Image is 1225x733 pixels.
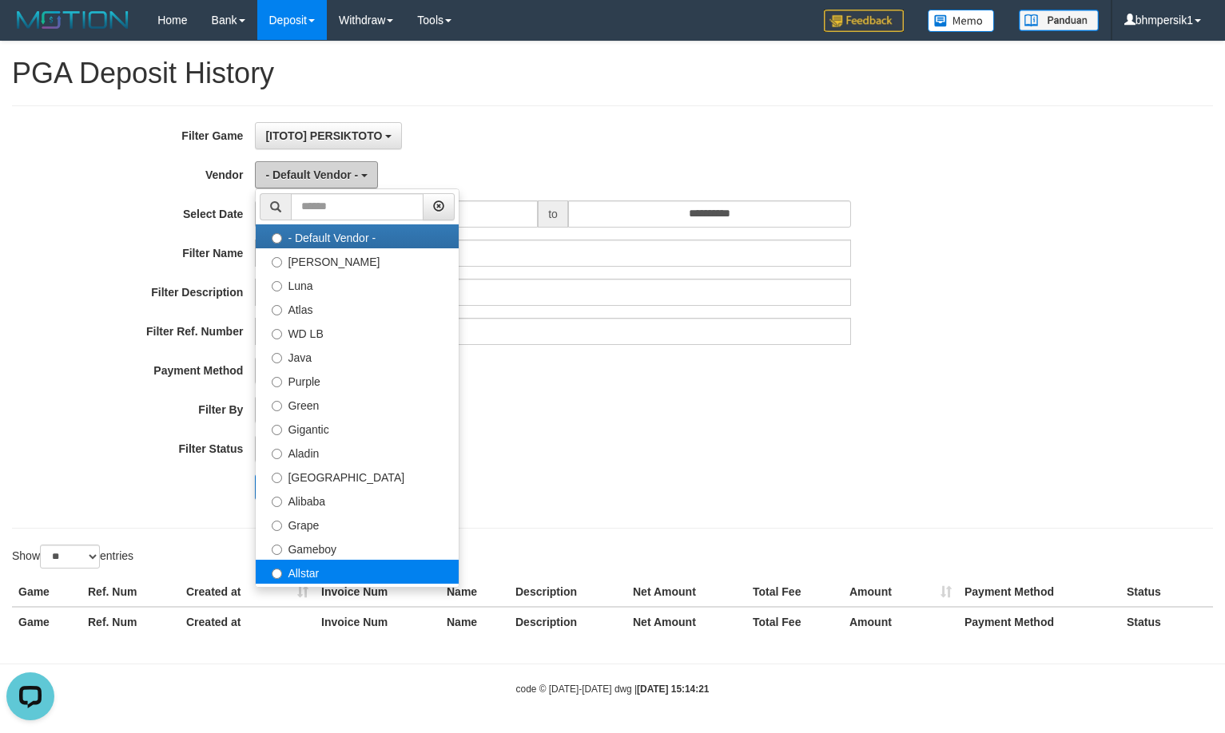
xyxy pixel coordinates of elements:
label: Aladin [256,440,459,464]
th: Name [440,577,509,607]
label: WD LB [256,320,459,344]
input: WD LB [272,329,282,339]
label: Allstar [256,560,459,584]
small: code © [DATE]-[DATE] dwg | [516,683,710,695]
label: Alibaba [256,488,459,512]
th: Total Fee [746,577,843,607]
label: Gameboy [256,536,459,560]
label: Green [256,392,459,416]
img: panduan.png [1019,10,1099,31]
label: - Default Vendor - [256,224,459,248]
th: Payment Method [958,577,1120,607]
th: Net Amount [626,577,746,607]
img: Button%20Memo.svg [928,10,995,32]
th: Created at [180,577,315,607]
th: Ref. Num [82,577,180,607]
input: Alibaba [272,497,282,507]
label: Luna [256,272,459,296]
label: Purple [256,368,459,392]
input: Atlas [272,305,282,315]
th: Payment Method [958,607,1120,636]
label: [PERSON_NAME] [256,248,459,272]
input: Java [272,353,282,363]
th: Created at [180,607,315,636]
h1: PGA Deposit History [12,57,1213,89]
label: Atlas [256,296,459,320]
th: Amount [843,607,958,636]
th: Status [1120,577,1213,607]
input: Gameboy [272,545,282,555]
span: to [538,200,568,228]
th: Invoice Num [315,607,440,636]
label: Gigantic [256,416,459,440]
input: Gigantic [272,425,282,435]
input: [PERSON_NAME] [272,257,282,267]
img: MOTION_logo.png [12,8,133,32]
label: Grape [256,512,459,536]
select: Showentries [40,545,100,569]
input: Green [272,401,282,411]
label: Xtr [256,584,459,608]
input: Allstar [272,569,282,579]
th: Amount [843,577,958,607]
th: Invoice Num [315,577,440,607]
th: Name [440,607,509,636]
label: Show entries [12,545,133,569]
th: Ref. Num [82,607,180,636]
th: Net Amount [626,607,746,636]
th: Description [509,577,626,607]
span: [ITOTO] PERSIKTOTO [265,129,382,142]
th: Game [12,577,82,607]
strong: [DATE] 15:14:21 [637,683,709,695]
button: Open LiveChat chat widget [6,6,54,54]
label: [GEOGRAPHIC_DATA] [256,464,459,488]
input: Grape [272,521,282,531]
input: [GEOGRAPHIC_DATA] [272,473,282,483]
input: - Default Vendor - [272,233,282,244]
input: Aladin [272,449,282,459]
input: Purple [272,377,282,387]
img: Feedback.jpg [824,10,904,32]
label: Java [256,344,459,368]
span: - Default Vendor - [265,168,358,181]
button: [ITOTO] PERSIKTOTO [255,122,402,149]
th: Game [12,607,82,636]
input: Luna [272,281,282,291]
th: Status [1120,607,1213,636]
th: Total Fee [746,607,843,636]
th: Description [509,607,626,636]
button: - Default Vendor - [255,161,378,188]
